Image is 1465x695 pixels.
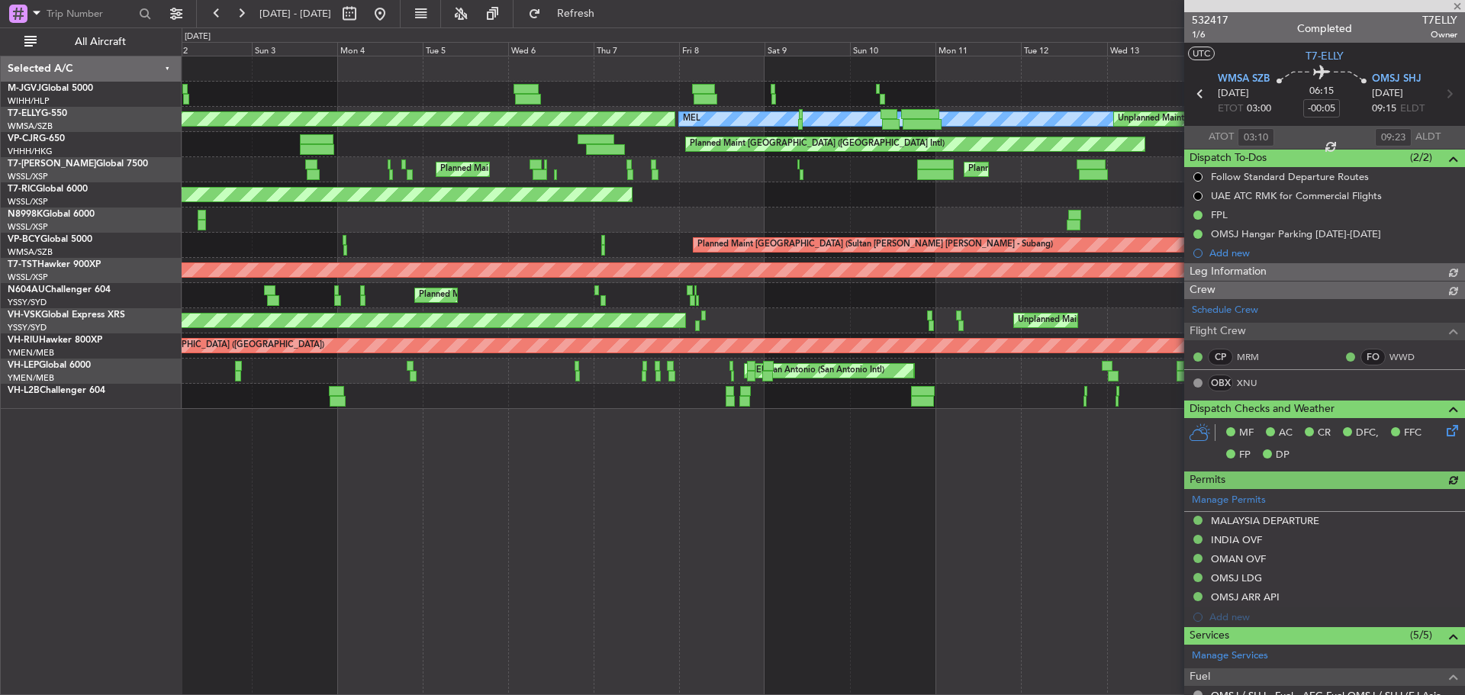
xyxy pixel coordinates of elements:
[1410,627,1432,643] span: (5/5)
[8,285,45,294] span: N604AU
[8,134,65,143] a: VP-CJRG-650
[1400,101,1425,117] span: ELDT
[1021,42,1106,56] div: Tue 12
[544,8,608,19] span: Refresh
[1422,28,1457,41] span: Owner
[8,109,41,118] span: T7-ELLY
[1192,28,1228,41] span: 1/6
[1107,42,1193,56] div: Wed 13
[8,196,48,208] a: WSSL/XSP
[1239,448,1251,463] span: FP
[8,146,53,157] a: VHHH/HKG
[8,185,88,194] a: T7-RICGlobal 6000
[1309,84,1334,99] span: 06:15
[8,95,50,107] a: WIHH/HLP
[8,310,41,320] span: VH-VSK
[1211,208,1228,221] div: FPL
[1190,668,1210,686] span: Fuel
[166,42,251,56] div: Sat 2
[1297,21,1352,37] div: Completed
[1018,309,1206,332] div: Unplanned Maint Sydney ([PERSON_NAME] Intl)
[8,336,102,345] a: VH-RIUHawker 800XP
[17,30,166,54] button: All Aircraft
[8,121,53,132] a: WMSA/SZB
[8,84,41,93] span: M-JGVJ
[1192,648,1268,664] a: Manage Services
[8,372,54,384] a: YMEN/MEB
[935,42,1021,56] div: Mon 11
[8,185,36,194] span: T7-RIC
[440,158,591,181] div: Planned Maint Dubai (Al Maktoum Intl)
[1372,86,1403,101] span: [DATE]
[1190,150,1267,167] span: Dispatch To-Dos
[252,42,337,56] div: Sun 3
[594,42,679,56] div: Thu 7
[8,109,67,118] a: T7-ELLYG-550
[185,31,211,43] div: [DATE]
[697,233,1053,256] div: Planned Maint [GEOGRAPHIC_DATA] (Sultan [PERSON_NAME] [PERSON_NAME] - Subang)
[1211,189,1382,202] div: UAE ATC RMK for Commercial Flights
[1318,426,1331,441] span: CR
[1209,130,1234,145] span: ATOT
[1372,72,1422,87] span: OMSJ SHJ
[1211,170,1369,183] div: Follow Standard Departure Routes
[8,260,101,269] a: T7-TSTHawker 900XP
[8,260,37,269] span: T7-TST
[1306,48,1344,64] span: T7-ELLY
[8,386,40,395] span: VH-L2B
[337,42,423,56] div: Mon 4
[1209,246,1457,259] div: Add new
[1190,401,1335,418] span: Dispatch Checks and Weather
[8,361,39,370] span: VH-LEP
[1372,101,1396,117] span: 09:15
[8,235,92,244] a: VP-BCYGlobal 5000
[1218,86,1249,101] span: [DATE]
[1422,12,1457,28] span: T7ELLY
[8,221,48,233] a: WSSL/XSP
[1218,72,1270,87] span: WMSA SZB
[8,386,105,395] a: VH-L2BChallenger 604
[8,159,148,169] a: T7-[PERSON_NAME]Global 7500
[1404,426,1422,441] span: FFC
[690,133,945,156] div: Planned Maint [GEOGRAPHIC_DATA] ([GEOGRAPHIC_DATA] Intl)
[521,2,613,26] button: Refresh
[8,235,40,244] span: VP-BCY
[765,42,850,56] div: Sat 9
[1247,101,1271,117] span: 03:00
[8,210,95,219] a: N8998KGlobal 6000
[1356,426,1379,441] span: DFC,
[8,210,43,219] span: N8998K
[8,285,111,294] a: N604AUChallenger 604
[40,37,161,47] span: All Aircraft
[423,42,508,56] div: Tue 5
[84,334,324,357] div: Planned Maint [GEOGRAPHIC_DATA] ([GEOGRAPHIC_DATA])
[1276,448,1290,463] span: DP
[508,42,594,56] div: Wed 6
[8,171,48,182] a: WSSL/XSP
[1415,130,1441,145] span: ALDT
[259,7,331,21] span: [DATE] - [DATE]
[1239,426,1254,441] span: MF
[1192,12,1228,28] span: 532417
[1410,150,1432,166] span: (2/2)
[1190,627,1229,645] span: Services
[749,359,884,382] div: MEL San Antonio (San Antonio Intl)
[8,310,125,320] a: VH-VSKGlobal Express XRS
[8,246,53,258] a: WMSA/SZB
[850,42,935,56] div: Sun 10
[1279,426,1293,441] span: AC
[683,108,700,130] div: MEL
[419,284,596,307] div: Planned Maint Sydney ([PERSON_NAME] Intl)
[8,297,47,308] a: YSSY/SYD
[8,361,91,370] a: VH-LEPGlobal 6000
[8,134,39,143] span: VP-CJR
[968,158,1209,181] div: Planned Maint [GEOGRAPHIC_DATA] ([GEOGRAPHIC_DATA])
[1211,227,1381,240] div: OMSJ Hangar Parking [DATE]-[DATE]
[8,322,47,333] a: YSSY/SYD
[8,336,39,345] span: VH-RIU
[1218,101,1243,117] span: ETOT
[1188,47,1215,60] button: UTC
[8,159,96,169] span: T7-[PERSON_NAME]
[679,42,765,56] div: Fri 8
[8,84,93,93] a: M-JGVJGlobal 5000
